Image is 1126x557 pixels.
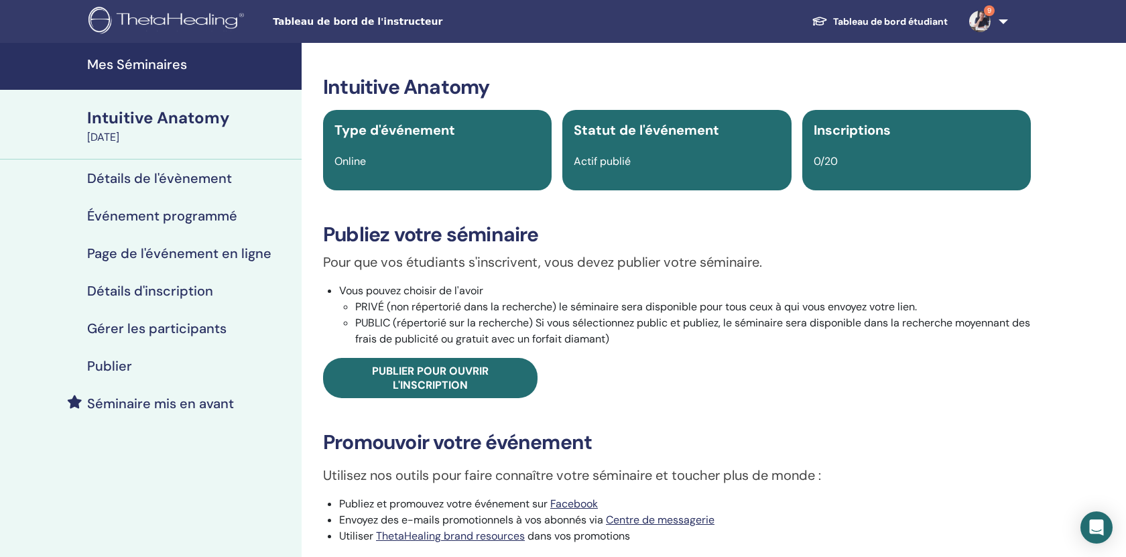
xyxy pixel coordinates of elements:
span: Statut de l'événement [574,121,719,139]
a: Tableau de bord étudiant [801,9,958,34]
span: Inscriptions [814,121,891,139]
span: 0/20 [814,154,838,168]
a: Publier pour ouvrir l'inscription [323,358,538,398]
img: default.jpg [969,11,991,32]
li: Vous pouvez choisir de l'avoir [339,283,1031,347]
h4: Séminaire mis en avant [87,395,234,412]
h4: Détails de l'évènement [87,170,232,186]
div: Intuitive Anatomy [87,107,294,129]
div: [DATE] [87,129,294,145]
li: Utiliser dans vos promotions [339,528,1031,544]
h4: Détails d'inscription [87,283,213,299]
h3: Publiez votre séminaire [323,223,1031,247]
h4: Mes Séminaires [87,56,294,72]
img: logo.png [88,7,249,37]
a: Facebook [550,497,598,511]
li: PUBLIC (répertorié sur la recherche) Si vous sélectionnez public et publiez, le séminaire sera di... [355,315,1031,347]
p: Pour que vos étudiants s'inscrivent, vous devez publier votre séminaire. [323,252,1031,272]
li: Publiez et promouvez votre événement sur [339,496,1031,512]
p: Utilisez nos outils pour faire connaître votre séminaire et toucher plus de monde : [323,465,1031,485]
div: Open Intercom Messenger [1080,511,1113,544]
h3: Promouvoir votre événement [323,430,1031,454]
span: Actif publié [574,154,631,168]
h4: Publier [87,358,132,374]
h4: Événement programmé [87,208,237,224]
a: Centre de messagerie [606,513,714,527]
li: Envoyez des e-mails promotionnels à vos abonnés via [339,512,1031,528]
span: Online [334,154,366,168]
img: graduation-cap-white.svg [812,15,828,27]
span: Tableau de bord de l'instructeur [273,15,474,29]
span: 9 [984,5,995,16]
a: Intuitive Anatomy[DATE] [79,107,302,145]
h3: Intuitive Anatomy [323,75,1031,99]
h4: Page de l'événement en ligne [87,245,271,261]
a: ThetaHealing brand resources [376,529,525,543]
h4: Gérer les participants [87,320,227,336]
li: PRIVÉ (non répertorié dans la recherche) le séminaire sera disponible pour tous ceux à qui vous e... [355,299,1031,315]
span: Type d'événement [334,121,455,139]
span: Publier pour ouvrir l'inscription [372,364,489,392]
